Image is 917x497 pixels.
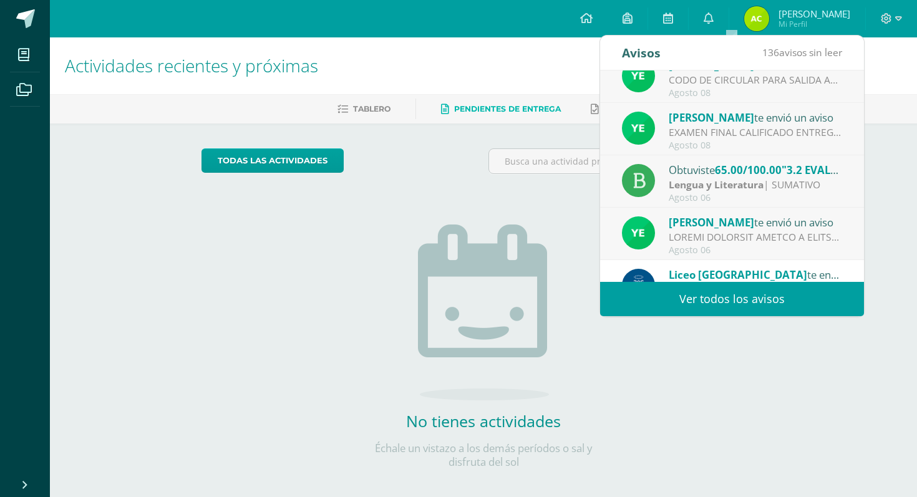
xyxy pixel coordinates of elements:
[782,163,912,177] span: "3.2 EVALUACIÓN FINAL"
[715,163,782,177] span: 65.00/100.00
[622,216,655,249] img: fd93c6619258ae32e8e829e8701697bb.png
[669,214,842,230] div: te envió un aviso
[779,7,850,20] span: [PERSON_NAME]
[669,266,842,282] div: te envió un aviso
[201,148,344,173] a: todas las Actividades
[489,149,765,173] input: Busca una actividad próxima aquí...
[622,59,655,92] img: fd93c6619258ae32e8e829e8701697bb.png
[669,88,842,99] div: Agosto 08
[337,99,391,119] a: Tablero
[600,282,864,316] a: Ver todos los avisos
[669,178,764,191] strong: Lengua y Literatura
[669,109,842,125] div: te envió un aviso
[359,410,608,432] h2: No tienes actividades
[669,140,842,151] div: Agosto 08
[359,442,608,469] p: Échale un vistazo a los demás períodos o sal y disfruta del sol
[669,268,807,282] span: Liceo [GEOGRAPHIC_DATA]
[441,99,561,119] a: Pendientes de entrega
[669,125,842,140] div: EXAMEN FINAL CALIFICADO ENTREGADO PARA FIRMAR: Buenos días estimados padres de familia el día de ...
[669,178,842,192] div: | SUMATIVO
[622,36,661,70] div: Avisos
[744,6,769,31] img: 565f612b4c0557130ba65bee090c7f28.png
[622,269,655,302] img: b41cd0bd7c5dca2e84b8bd7996f0ae72.png
[669,215,754,229] span: [PERSON_NAME]
[65,54,318,77] span: Actividades recientes y próximas
[669,162,842,178] div: Obtuviste en
[454,104,561,113] span: Pendientes de entrega
[669,73,842,87] div: CODO DE CIRCULAR PARA SALIDA AL TEATRO: Buenas tardes estimados padres de familia, les deseo un e...
[669,230,842,244] div: REPASO ASIGNADO PREVIO A EXAMEN: Estimados padres de familia, informo que el repaso fue asignado ...
[591,99,659,119] a: Entregadas
[622,112,655,145] img: fd93c6619258ae32e8e829e8701697bb.png
[353,104,391,113] span: Tablero
[779,19,850,29] span: Mi Perfil
[669,245,842,256] div: Agosto 06
[669,110,754,125] span: [PERSON_NAME]
[669,193,842,203] div: Agosto 06
[762,46,842,59] span: avisos sin leer
[418,224,549,400] img: no_activities.png
[762,46,779,59] span: 136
